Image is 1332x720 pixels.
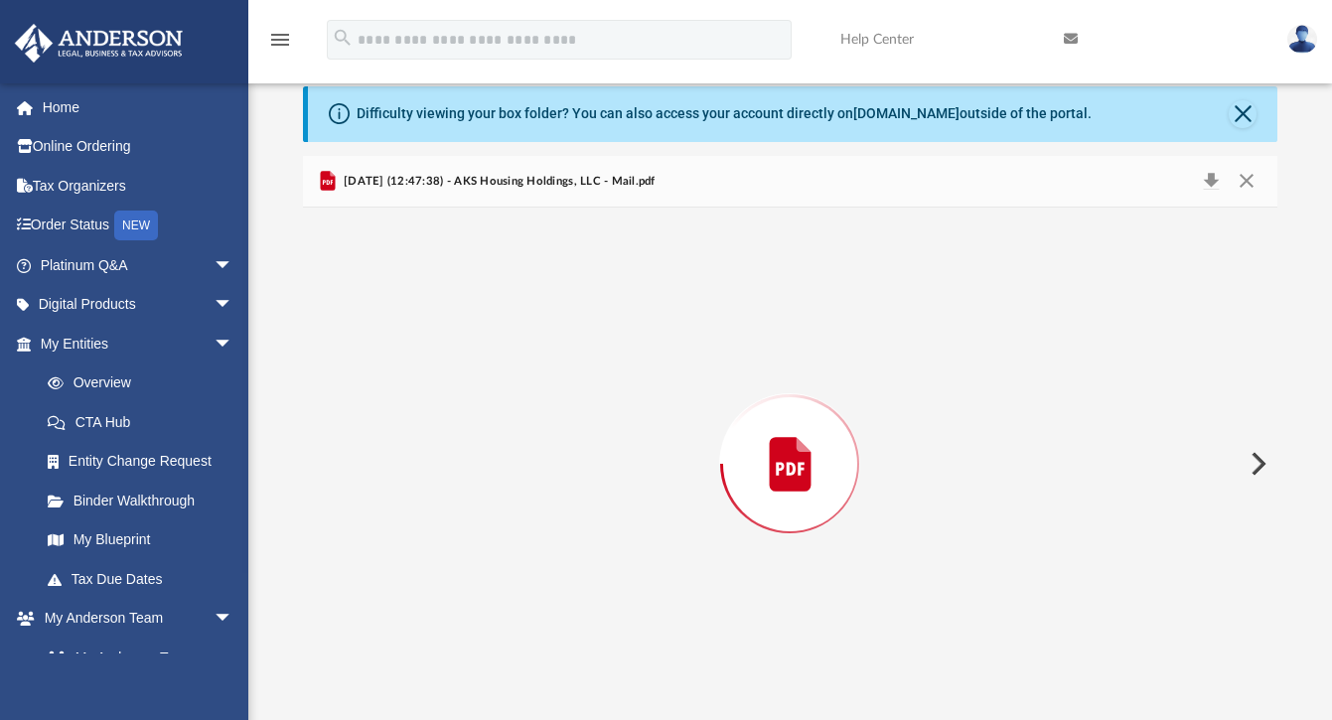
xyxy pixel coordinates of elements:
[14,245,263,285] a: Platinum Q&Aarrow_drop_down
[1229,168,1264,196] button: Close
[28,363,263,403] a: Overview
[357,103,1092,124] div: Difficulty viewing your box folder? You can also access your account directly on outside of the p...
[214,285,253,326] span: arrow_drop_down
[28,520,253,560] a: My Blueprint
[114,211,158,240] div: NEW
[268,38,292,52] a: menu
[14,87,263,127] a: Home
[214,324,253,364] span: arrow_drop_down
[1287,25,1317,54] img: User Pic
[9,24,189,63] img: Anderson Advisors Platinum Portal
[1229,100,1257,128] button: Close
[268,28,292,52] i: menu
[14,599,253,639] a: My Anderson Teamarrow_drop_down
[1194,168,1230,196] button: Download
[28,402,263,442] a: CTA Hub
[14,285,263,325] a: Digital Productsarrow_drop_down
[214,245,253,286] span: arrow_drop_down
[214,599,253,640] span: arrow_drop_down
[14,206,263,246] a: Order StatusNEW
[340,173,656,191] span: [DATE] (12:47:38) - AKS Housing Holdings, LLC - Mail.pdf
[14,166,263,206] a: Tax Organizers
[14,127,263,167] a: Online Ordering
[853,105,960,121] a: [DOMAIN_NAME]
[14,324,263,363] a: My Entitiesarrow_drop_down
[1235,436,1278,492] button: Next File
[28,559,263,599] a: Tax Due Dates
[332,27,354,49] i: search
[28,481,263,520] a: Binder Walkthrough
[28,638,243,677] a: My Anderson Team
[28,442,263,482] a: Entity Change Request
